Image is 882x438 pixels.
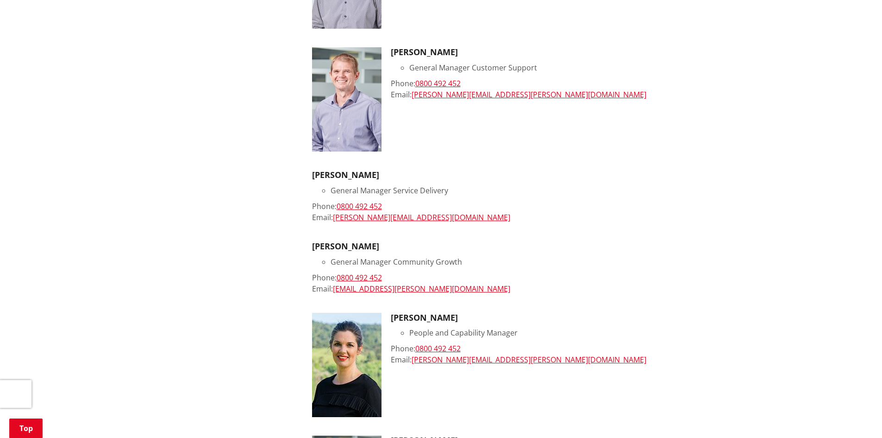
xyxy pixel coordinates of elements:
[333,212,510,222] a: [PERSON_NAME][EMAIL_ADDRESS][DOMAIN_NAME]
[312,47,382,152] img: Roger-MacCulloch-(2)
[312,201,707,212] div: Phone:
[391,343,707,354] div: Phone:
[331,185,707,196] li: General Manager Service Delivery
[337,273,382,283] a: 0800 492 452
[391,89,707,100] div: Email:
[391,354,707,365] div: Email:
[409,62,707,73] li: General Manager Customer Support
[337,201,382,211] a: 0800 492 452
[312,241,707,252] h3: [PERSON_NAME]
[312,283,707,294] div: Email:
[391,47,707,57] h3: [PERSON_NAME]
[839,399,873,432] iframe: Messenger Launcher
[391,313,707,323] h3: [PERSON_NAME]
[409,327,707,338] li: People and Capability Manager
[331,256,707,267] li: General Manager Community Growth
[391,78,707,89] div: Phone:
[412,89,646,100] a: [PERSON_NAME][EMAIL_ADDRESS][PERSON_NAME][DOMAIN_NAME]
[312,272,707,283] div: Phone:
[412,355,646,365] a: [PERSON_NAME][EMAIL_ADDRESS][PERSON_NAME][DOMAIN_NAME]
[415,343,461,354] a: 0800 492 452
[312,212,707,223] div: Email:
[312,170,707,180] h3: [PERSON_NAME]
[312,313,382,417] img: HR Manager Vanessa Jenkins
[9,419,43,438] a: Top
[415,78,461,89] a: 0800 492 452
[333,284,510,294] a: [EMAIL_ADDRESS][PERSON_NAME][DOMAIN_NAME]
